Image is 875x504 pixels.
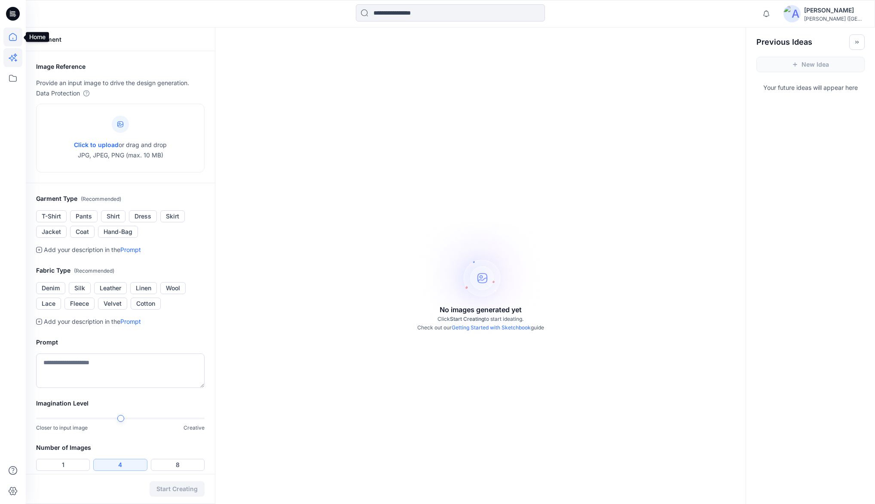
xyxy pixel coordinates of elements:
a: Prompt [120,318,141,325]
a: Getting Started with Sketchbook [452,324,531,331]
button: Lace [36,298,61,310]
h2: Imagination Level [36,398,205,409]
button: Cotton [131,298,161,310]
button: Velvet [98,298,127,310]
h2: Number of Images [36,443,205,453]
button: Coat [70,226,95,238]
h2: Garment Type [36,194,205,204]
p: Your future ideas will appear here [746,79,875,93]
button: Shirt [101,210,125,222]
span: Click to upload [74,141,119,148]
h2: Image Reference [36,61,205,72]
button: Fleece [64,298,95,310]
button: 8 [151,459,205,471]
img: avatar [783,5,801,22]
p: or drag and drop JPG, JPEG, PNG (max. 10 MB) [74,140,167,160]
button: Hand-Bag [98,226,138,238]
h2: Fabric Type [36,265,205,276]
button: Toggle idea bar [849,34,865,50]
button: Skirt [160,210,185,222]
p: Creative [184,424,205,432]
h2: Prompt [36,337,205,347]
span: Start Creating [450,316,484,322]
p: No images generated yet [440,304,522,315]
button: 4 [93,459,147,471]
button: Silk [69,282,91,294]
button: 1 [36,459,90,471]
p: Add your description in the [44,245,141,255]
p: Add your description in the [44,317,141,327]
a: Prompt [120,246,141,253]
button: Dress [129,210,157,222]
div: [PERSON_NAME] ([GEOGRAPHIC_DATA]) Exp... [804,15,864,22]
button: Wool [160,282,186,294]
button: Pants [70,210,98,222]
p: Click to start ideating. Check out our guide [417,315,544,332]
button: Denim [36,282,65,294]
button: Linen [130,282,157,294]
p: Provide an input image to drive the design generation. [36,78,205,88]
div: [PERSON_NAME] [804,5,864,15]
button: Jacket [36,226,67,238]
button: Leather [94,282,127,294]
p: Data Protection [36,88,80,98]
span: ( Recommended ) [74,267,114,274]
span: ( Recommended ) [81,196,121,202]
p: Closer to input image [36,424,88,432]
button: T-Shirt [36,210,67,222]
h2: Previous Ideas [756,37,812,47]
